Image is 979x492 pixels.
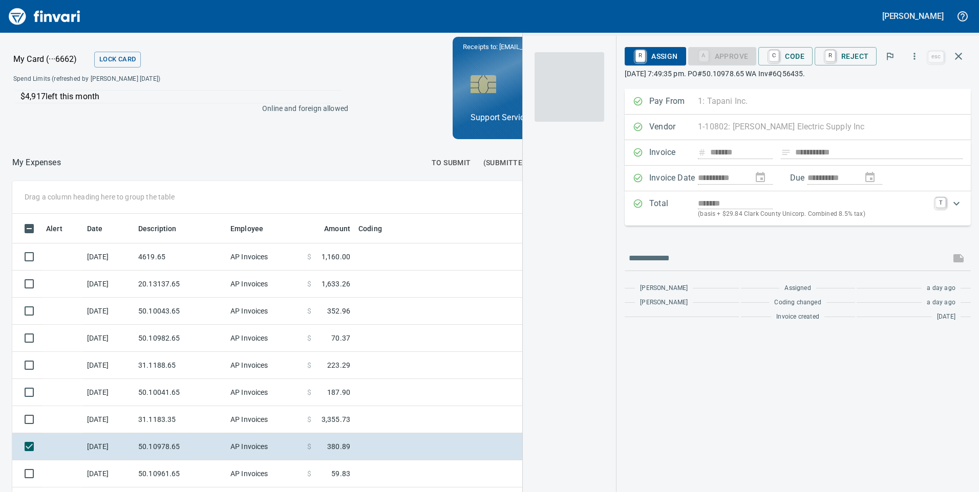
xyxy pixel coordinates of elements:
button: More [903,45,926,68]
span: Description [138,222,190,235]
span: Invoice created [776,312,819,322]
span: Spend Limits (refreshed by [PERSON_NAME] [DATE]) [13,74,253,84]
td: 31.1183.35 [134,406,226,433]
td: [DATE] [83,406,134,433]
td: 4619.65 [134,243,226,271]
div: Coding Required [688,51,757,60]
td: [DATE] [83,460,134,487]
div: Expand [625,191,971,226]
a: Finvari [6,4,83,29]
span: $ [307,306,311,316]
td: 50.10043.65 [134,298,226,325]
span: Amount [311,222,350,235]
td: [DATE] [83,325,134,352]
span: $ [307,468,311,479]
span: Date [87,222,116,235]
td: 20.13137.65 [134,271,226,298]
span: Date [87,222,103,235]
span: 223.29 [327,360,350,370]
button: Flag [879,45,901,68]
p: Drag a column heading here to group the table [25,192,175,202]
p: $4,917 left this month [20,91,342,103]
p: (basis + $29.84 Clark County Unicorp. Combined 8.5% tax) [698,209,929,219]
td: [DATE] [83,243,134,271]
nav: breadcrumb [12,156,61,169]
span: Code [767,48,804,65]
span: Coding [358,222,395,235]
td: AP Invoices [226,298,303,325]
td: [DATE] [83,433,134,460]
span: $ [307,360,311,370]
span: Amount [324,222,350,235]
td: AP Invoices [226,352,303,379]
td: 50.10041.65 [134,379,226,406]
button: RReject [815,47,877,65]
p: Online and foreign allowed [5,103,348,114]
td: 50.10978.65 [134,433,226,460]
button: [PERSON_NAME] [880,8,946,24]
span: This records your message into the invoice and notifies anyone mentioned [946,246,971,271]
span: Description [138,222,177,235]
span: $ [307,414,311,424]
span: [EMAIL_ADDRESS][DOMAIN_NAME] [498,42,606,52]
p: My Expenses [12,156,61,169]
h5: [PERSON_NAME] [882,11,944,21]
a: T [935,197,946,208]
td: 31.1188.65 [134,352,226,379]
button: Lock Card [94,52,141,68]
span: $ [307,252,311,262]
span: Reject [823,48,868,65]
button: RAssign [625,47,686,65]
span: 59.83 [331,468,350,479]
span: Close invoice [926,44,971,69]
a: esc [928,51,944,62]
span: Coding changed [774,298,821,308]
span: [PERSON_NAME] [640,283,688,294]
span: To Submit [432,156,471,169]
span: Lock Card [99,54,136,65]
span: a day ago [927,298,955,308]
span: $ [307,387,311,397]
span: 1,160.00 [322,252,350,262]
span: Assign [633,48,677,65]
td: AP Invoices [226,271,303,298]
span: a day ago [927,283,955,294]
p: Receipts to: [463,42,622,52]
td: [DATE] [83,298,134,325]
span: 70.37 [331,333,350,343]
span: [DATE] [937,312,955,322]
td: AP Invoices [226,460,303,487]
td: [DATE] [83,352,134,379]
span: (Submitted) [483,156,530,169]
span: Coding [358,222,382,235]
a: R [635,50,645,61]
span: Alert [46,222,76,235]
p: My Card (···6662) [13,53,90,65]
a: R [825,50,835,61]
p: Total [649,197,698,219]
span: 187.90 [327,387,350,397]
span: 3,355.73 [322,414,350,424]
td: [DATE] [83,271,134,298]
span: 380.89 [327,441,350,452]
span: [PERSON_NAME] [640,298,688,308]
span: Employee [230,222,263,235]
button: CCode [758,47,813,65]
td: [DATE] [83,379,134,406]
td: 50.10982.65 [134,325,226,352]
span: $ [307,279,311,289]
span: Alert [46,222,62,235]
span: Assigned [784,283,811,294]
td: AP Invoices [226,406,303,433]
a: C [769,50,779,61]
p: [DATE] 7:49:35 pm. PO#50.10978.65 WA Inv#6Q56435. [625,69,971,79]
td: AP Invoices [226,325,303,352]
span: 352.96 [327,306,350,316]
p: Support Services [471,111,614,124]
td: AP Invoices [226,243,303,271]
td: AP Invoices [226,433,303,460]
span: 1,633.26 [322,279,350,289]
span: $ [307,333,311,343]
td: AP Invoices [226,379,303,406]
td: 50.10961.65 [134,460,226,487]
